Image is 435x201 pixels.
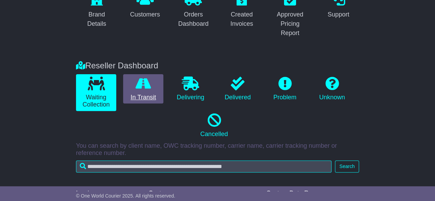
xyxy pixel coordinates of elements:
[226,10,258,29] div: Created Invoices
[76,111,352,141] a: Cancelled
[76,193,175,199] span: © One World Courier 2025. All rights reserved.
[265,74,305,104] a: Problem
[80,10,113,29] div: Brand Details
[327,10,349,19] div: Support
[335,160,359,172] button: Search
[170,74,210,104] a: Delivering
[130,10,160,19] div: Customers
[312,74,352,104] a: Unknown
[266,190,359,197] div: Custom Date Range
[123,74,163,104] a: In Transit
[217,74,258,104] a: Delivered
[177,10,210,29] div: Orders Dashboard
[76,190,142,197] div: Invoice
[149,190,260,197] div: Customer
[73,61,362,71] div: Reseller Dashboard
[274,10,306,38] div: Approved Pricing Report
[76,142,359,157] p: You can search by client name, OWC tracking number, carrier name, carrier tracking number or refe...
[76,74,116,111] a: Waiting Collection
